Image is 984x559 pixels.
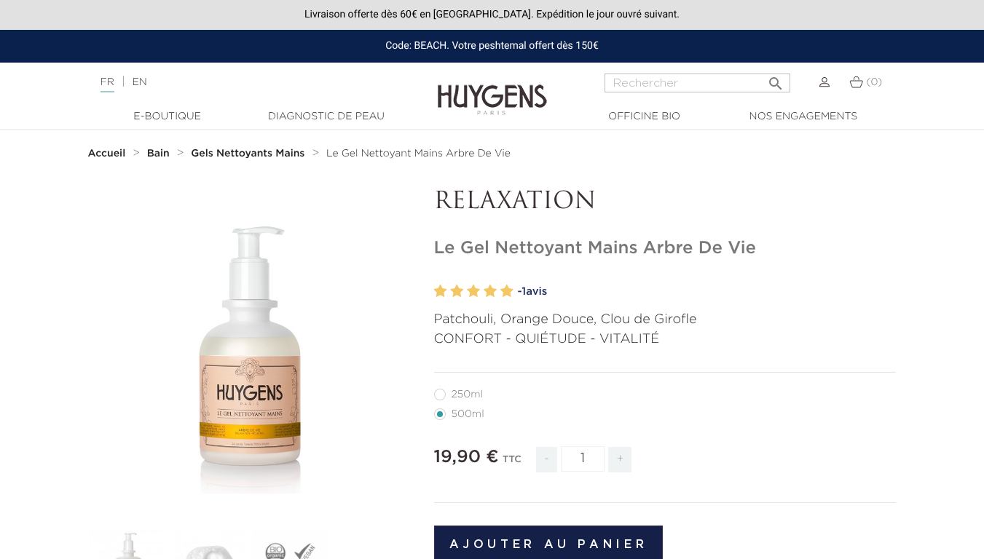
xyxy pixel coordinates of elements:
label: 1 [434,281,447,302]
div: TTC [503,444,521,483]
span: + [608,447,631,472]
i:  [767,71,784,88]
a: Le Gel Nettoyant Mains Arbre De Vie [326,148,511,159]
a: Gels Nettoyants Mains [191,148,308,159]
img: Huygens [438,61,547,117]
span: 19,90 € [434,448,499,466]
span: (0) [866,77,882,87]
button:  [763,69,789,89]
div: | [93,74,399,91]
label: 250ml [434,389,500,400]
label: 2 [450,281,463,302]
strong: Bain [147,148,170,159]
a: EN [132,77,146,87]
label: 500ml [434,408,502,420]
strong: Accueil [88,148,126,159]
span: 1 [521,286,526,297]
strong: Gels Nettoyants Mains [191,148,304,159]
label: 5 [500,281,513,302]
span: Le Gel Nettoyant Mains Arbre De Vie [326,148,511,159]
p: RELAXATION [434,189,897,216]
h1: Le Gel Nettoyant Mains Arbre De Vie [434,238,897,259]
p: CONFORT - QUIÉTUDE - VITALITÉ [434,330,897,349]
p: Patchouli, Orange Douce, Clou de Girofle [434,310,897,330]
a: E-Boutique [95,109,240,124]
a: FR [101,77,114,92]
a: Officine Bio [572,109,717,124]
input: Rechercher [605,74,790,92]
a: Accueil [88,148,129,159]
a: Bain [147,148,173,159]
a: -1avis [518,281,897,303]
a: Nos engagements [731,109,876,124]
a: Diagnostic de peau [253,109,399,124]
label: 4 [484,281,497,302]
label: 3 [467,281,480,302]
input: Quantité [561,446,605,472]
span: - [536,447,556,472]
